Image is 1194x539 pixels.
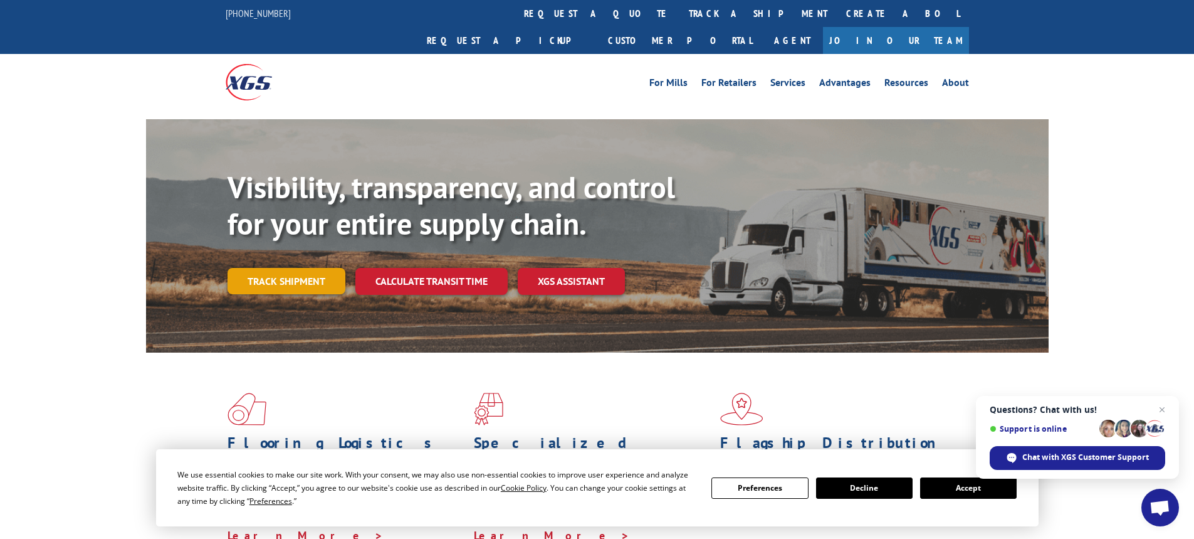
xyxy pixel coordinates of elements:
a: Customer Portal [599,27,762,54]
a: For Retailers [701,78,757,92]
a: Agent [762,27,823,54]
button: Accept [920,478,1017,499]
a: Calculate transit time [355,268,508,295]
a: XGS ASSISTANT [518,268,625,295]
a: Track shipment [228,268,345,294]
img: xgs-icon-focused-on-flooring-red [474,393,503,425]
b: Visibility, transparency, and control for your entire supply chain. [228,168,675,243]
div: Chat with XGS Customer Support [990,446,1165,470]
a: Join Our Team [823,27,969,54]
a: Learn More > [720,513,876,528]
a: About [942,78,969,92]
img: xgs-icon-flagship-distribution-model-red [720,393,763,425]
span: Questions? Chat with us! [990,405,1165,415]
a: For Mills [649,78,688,92]
button: Preferences [711,478,808,499]
img: xgs-icon-total-supply-chain-intelligence-red [228,393,266,425]
button: Decline [816,478,913,499]
div: Cookie Consent Prompt [156,449,1039,526]
div: We use essential cookies to make our site work. With your consent, we may also use non-essential ... [177,468,696,508]
a: [PHONE_NUMBER] [226,7,291,19]
a: Services [770,78,805,92]
span: Preferences [249,496,292,506]
h1: Flagship Distribution Model [720,435,957,472]
h1: Specialized Freight Experts [474,435,711,472]
span: Chat with XGS Customer Support [1022,452,1149,463]
span: Support is online [990,424,1095,434]
a: Resources [884,78,928,92]
span: Close chat [1155,402,1170,417]
a: Advantages [819,78,871,92]
h1: Flooring Logistics Solutions [228,435,464,472]
a: Request a pickup [417,27,599,54]
span: Cookie Policy [501,483,547,493]
div: Open chat [1141,489,1179,526]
